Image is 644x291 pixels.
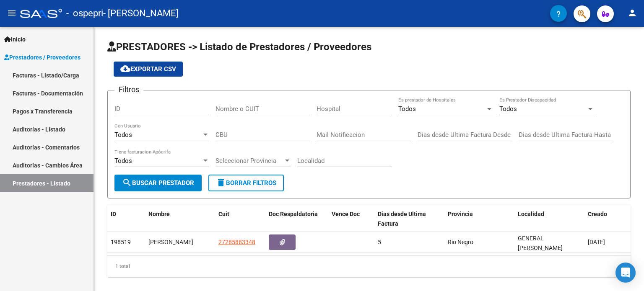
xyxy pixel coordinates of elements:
[378,211,426,227] span: Dias desde Ultima Factura
[215,205,265,233] datatable-header-cell: Cuit
[7,8,17,18] mat-icon: menu
[148,237,212,247] div: [PERSON_NAME]
[114,131,132,139] span: Todos
[265,205,328,233] datatable-header-cell: Doc Respaldatoria
[218,211,229,217] span: Cuit
[111,239,131,245] span: 198519
[499,105,517,113] span: Todos
[114,175,202,191] button: Buscar Prestador
[514,205,584,233] datatable-header-cell: Localidad
[332,211,360,217] span: Vence Doc
[378,239,381,245] span: 5
[107,256,631,277] div: 1 total
[218,239,255,245] span: 27285883348
[374,205,444,233] datatable-header-cell: Dias desde Ultima Factura
[120,64,130,74] mat-icon: cloud_download
[4,35,26,44] span: Inicio
[518,211,544,217] span: Localidad
[328,205,374,233] datatable-header-cell: Vence Doc
[114,157,132,165] span: Todos
[216,157,283,165] span: Seleccionar Provincia
[107,205,145,233] datatable-header-cell: ID
[584,205,631,233] datatable-header-cell: Creado
[588,239,605,245] span: [DATE]
[208,175,284,191] button: Borrar Filtros
[148,211,170,217] span: Nombre
[518,235,563,251] span: GENERAL [PERSON_NAME]
[103,4,179,23] span: - [PERSON_NAME]
[4,53,80,62] span: Prestadores / Proveedores
[448,239,473,245] span: Rio Negro
[111,211,116,217] span: ID
[216,178,226,188] mat-icon: delete
[66,4,103,23] span: - ospepri
[444,205,514,233] datatable-header-cell: Provincia
[216,179,276,187] span: Borrar Filtros
[145,205,215,233] datatable-header-cell: Nombre
[398,105,416,113] span: Todos
[269,211,318,217] span: Doc Respaldatoria
[122,179,194,187] span: Buscar Prestador
[627,8,637,18] mat-icon: person
[114,84,143,95] h3: Filtros
[107,41,371,53] span: PRESTADORES -> Listado de Prestadores / Proveedores
[120,65,176,73] span: Exportar CSV
[122,178,132,188] mat-icon: search
[448,211,473,217] span: Provincia
[615,263,636,283] div: Open Intercom Messenger
[114,62,183,77] button: Exportar CSV
[588,211,607,217] span: Creado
